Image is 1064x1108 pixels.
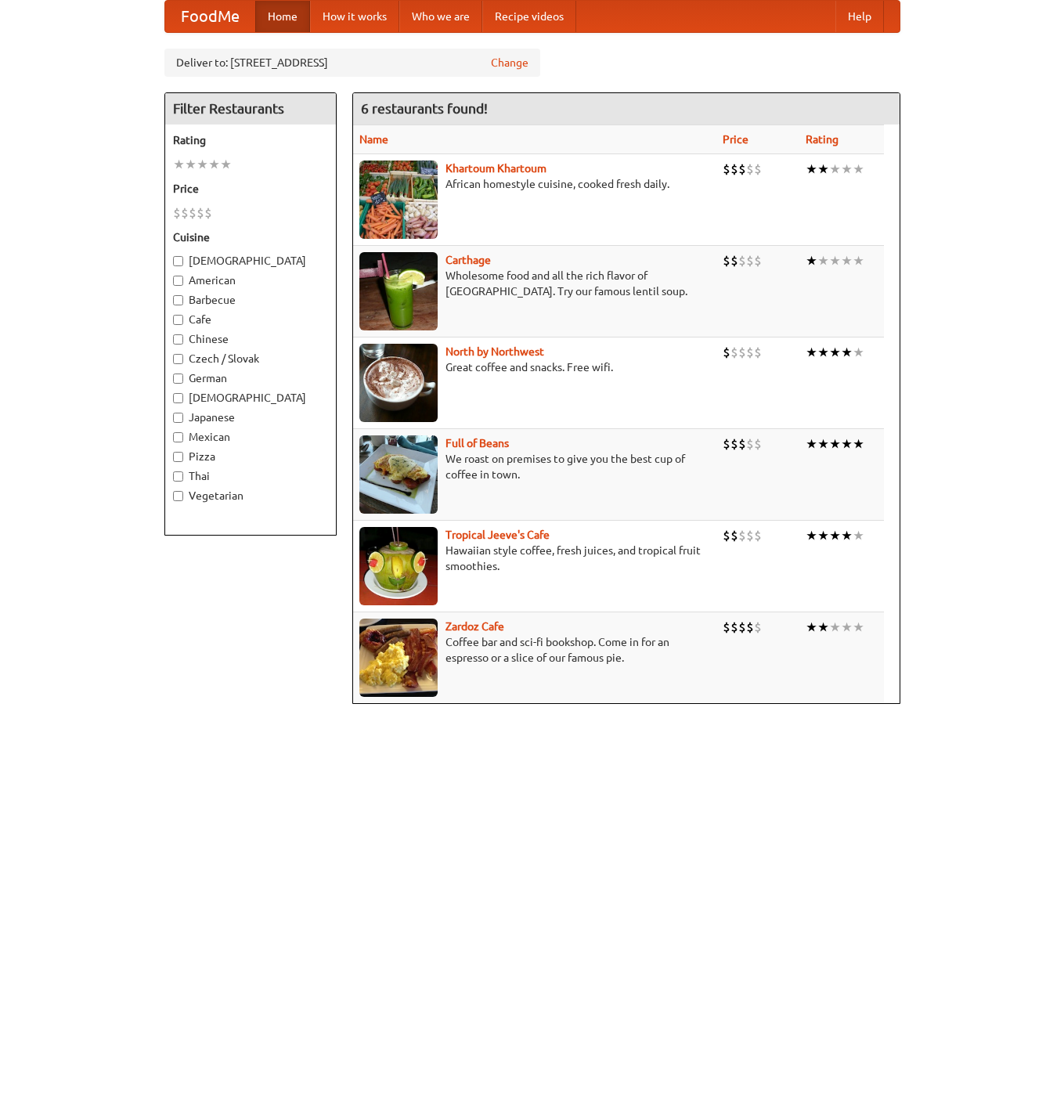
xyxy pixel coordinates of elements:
[173,204,181,222] li: $
[853,344,864,361] li: ★
[829,435,841,453] li: ★
[746,435,754,453] li: $
[173,429,328,445] label: Mexican
[829,619,841,636] li: ★
[173,156,185,173] li: ★
[359,161,438,239] img: khartoum.jpg
[746,619,754,636] li: $
[829,344,841,361] li: ★
[359,543,710,574] p: Hawaiian style coffee, fresh juices, and tropical fruit smoothies.
[445,254,491,266] a: Carthage
[173,390,328,406] label: [DEMOGRAPHIC_DATA]
[806,161,817,178] li: ★
[173,229,328,245] h5: Cuisine
[173,468,328,484] label: Thai
[173,292,328,308] label: Barbecue
[173,354,183,364] input: Czech / Slovak
[445,529,550,541] b: Tropical Jeeve's Cafe
[359,435,438,514] img: beans.jpg
[445,437,509,449] b: Full of Beans
[197,204,204,222] li: $
[754,252,762,269] li: $
[817,435,829,453] li: ★
[445,162,546,175] b: Khartoum Khartoum
[723,527,730,544] li: $
[445,620,504,633] a: Zardoz Cafe
[829,527,841,544] li: ★
[853,435,864,453] li: ★
[853,161,864,178] li: ★
[738,619,746,636] li: $
[359,451,710,482] p: We roast on premises to give you the best cup of coffee in town.
[730,252,738,269] li: $
[445,345,544,358] a: North by Northwest
[197,156,208,173] li: ★
[173,181,328,197] h5: Price
[730,619,738,636] li: $
[359,133,388,146] a: Name
[173,256,183,266] input: [DEMOGRAPHIC_DATA]
[738,527,746,544] li: $
[746,527,754,544] li: $
[208,156,220,173] li: ★
[173,315,183,325] input: Cafe
[841,344,853,361] li: ★
[185,156,197,173] li: ★
[173,276,183,286] input: American
[746,161,754,178] li: $
[738,161,746,178] li: $
[173,370,328,386] label: German
[173,432,183,442] input: Mexican
[806,435,817,453] li: ★
[491,55,528,70] a: Change
[204,204,212,222] li: $
[173,491,183,501] input: Vegetarian
[173,351,328,366] label: Czech / Slovak
[189,204,197,222] li: $
[841,161,853,178] li: ★
[746,344,754,361] li: $
[730,161,738,178] li: $
[173,334,183,345] input: Chinese
[173,393,183,403] input: [DEMOGRAPHIC_DATA]
[806,619,817,636] li: ★
[806,344,817,361] li: ★
[723,161,730,178] li: $
[173,471,183,482] input: Thai
[723,435,730,453] li: $
[817,344,829,361] li: ★
[173,374,183,384] input: German
[806,252,817,269] li: ★
[853,527,864,544] li: ★
[853,252,864,269] li: ★
[173,272,328,288] label: American
[310,1,399,32] a: How it works
[730,527,738,544] li: $
[173,413,183,423] input: Japanese
[817,252,829,269] li: ★
[723,252,730,269] li: $
[754,344,762,361] li: $
[835,1,884,32] a: Help
[806,133,839,146] a: Rating
[853,619,864,636] li: ★
[173,331,328,347] label: Chinese
[255,1,310,32] a: Home
[173,488,328,503] label: Vegetarian
[817,527,829,544] li: ★
[173,410,328,425] label: Japanese
[754,619,762,636] li: $
[359,268,710,299] p: Wholesome food and all the rich flavor of [GEOGRAPHIC_DATA]. Try our famous lentil soup.
[359,634,710,666] p: Coffee bar and sci-fi bookshop. Come in for an espresso or a slice of our famous pie.
[165,1,255,32] a: FoodMe
[723,619,730,636] li: $
[817,161,829,178] li: ★
[730,344,738,361] li: $
[361,101,488,116] ng-pluralize: 6 restaurants found!
[738,344,746,361] li: $
[754,527,762,544] li: $
[738,435,746,453] li: $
